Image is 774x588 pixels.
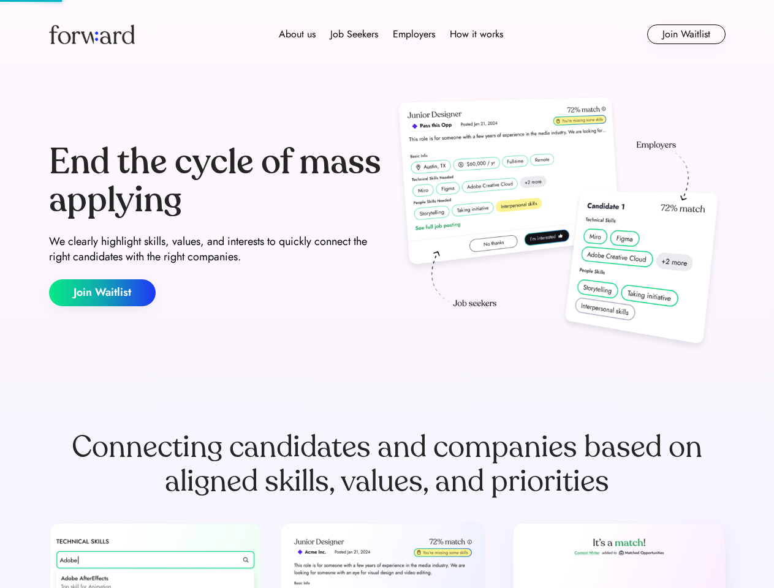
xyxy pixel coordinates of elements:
div: Connecting candidates and companies based on aligned skills, values, and priorities [49,430,726,499]
img: Forward logo [49,24,135,44]
div: End the cycle of mass applying [49,143,382,219]
div: About us [279,27,316,42]
div: How it works [450,27,503,42]
div: Employers [393,27,435,42]
button: Join Waitlist [647,24,726,44]
div: Job Seekers [330,27,378,42]
button: Join Waitlist [49,279,156,306]
img: hero-image.png [392,93,726,356]
div: We clearly highlight skills, values, and interests to quickly connect the right candidates with t... [49,234,382,265]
